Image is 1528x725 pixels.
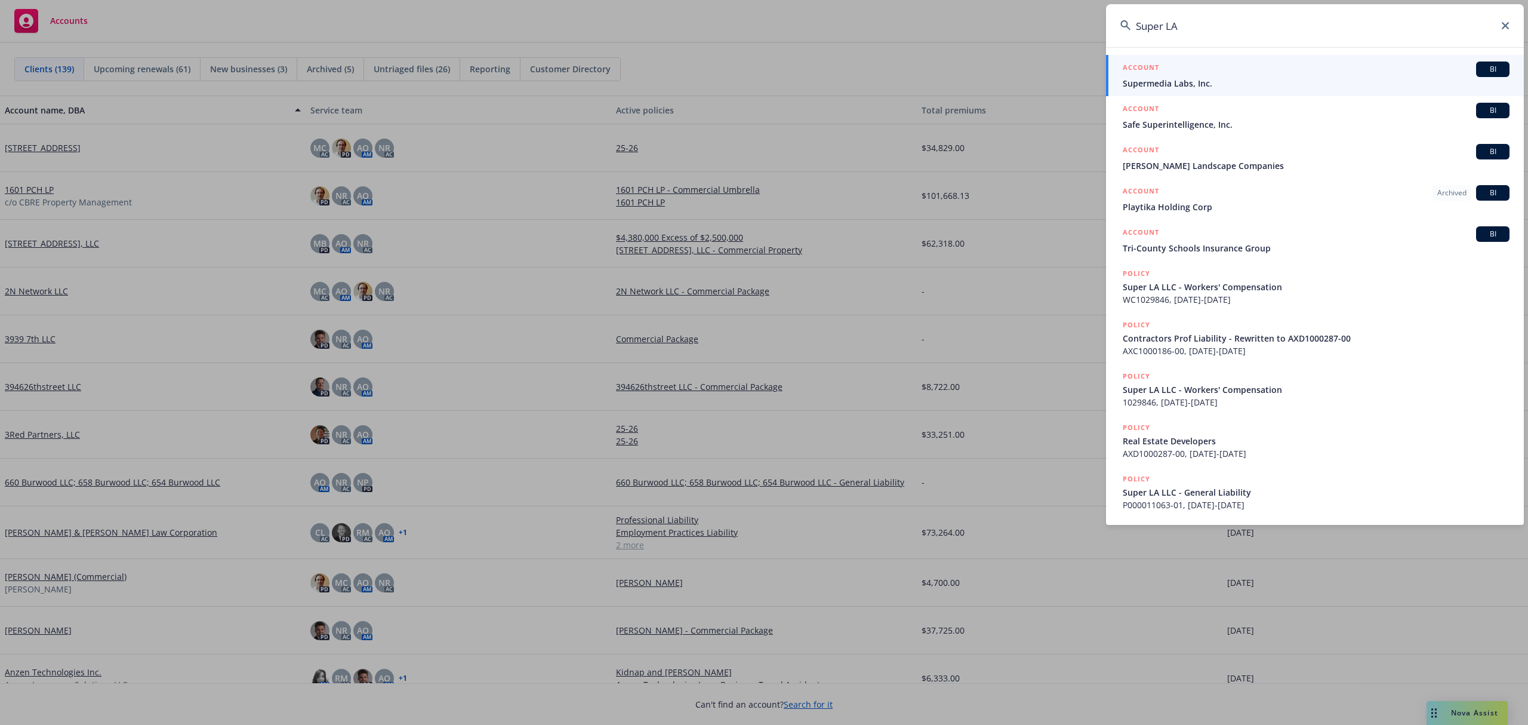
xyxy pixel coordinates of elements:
input: Search... [1106,4,1524,47]
a: ACCOUNTBISupermedia Labs, Inc. [1106,55,1524,96]
span: Archived [1437,188,1467,198]
a: ACCOUNTArchivedBIPlaytika Holding Corp [1106,179,1524,220]
span: BI [1481,64,1505,75]
span: BI [1481,229,1505,239]
a: POLICYContractors Prof Liability - Rewritten to AXD1000287-00AXC1000186-00, [DATE]-[DATE] [1106,312,1524,364]
a: ACCOUNTBITri-County Schools Insurance Group [1106,220,1524,261]
span: AXD1000287-00, [DATE]-[DATE] [1123,447,1509,460]
h5: POLICY [1123,319,1150,331]
a: ACCOUNTBISafe Superintelligence, Inc. [1106,96,1524,137]
h5: POLICY [1123,473,1150,485]
span: 1029846, [DATE]-[DATE] [1123,396,1509,408]
h5: ACCOUNT [1123,144,1159,158]
span: AXC1000186-00, [DATE]-[DATE] [1123,345,1509,357]
span: BI [1481,105,1505,116]
span: BI [1481,146,1505,157]
span: Super LA LLC - Workers' Compensation [1123,383,1509,396]
a: POLICYReal Estate DevelopersAXD1000287-00, [DATE]-[DATE] [1106,415,1524,466]
span: Contractors Prof Liability - Rewritten to AXD1000287-00 [1123,332,1509,345]
span: WC1029846, [DATE]-[DATE] [1123,293,1509,306]
span: Supermedia Labs, Inc. [1123,77,1509,90]
span: Tri-County Schools Insurance Group [1123,242,1509,254]
span: [PERSON_NAME] Landscape Companies [1123,159,1509,172]
h5: ACCOUNT [1123,62,1159,76]
span: Super LA LLC - Workers' Compensation [1123,281,1509,293]
h5: POLICY [1123,370,1150,382]
a: POLICYSuper LA LLC - General LiabilityP000011063-01, [DATE]-[DATE] [1106,466,1524,518]
span: Safe Superintelligence, Inc. [1123,118,1509,131]
h5: ACCOUNT [1123,103,1159,117]
span: BI [1481,188,1505,198]
h5: POLICY [1123,268,1150,279]
span: P000011063-01, [DATE]-[DATE] [1123,499,1509,511]
h5: POLICY [1123,422,1150,434]
span: Super LA LLC - General Liability [1123,486,1509,499]
span: Real Estate Developers [1123,435,1509,447]
a: POLICYSuper LA LLC - Workers' CompensationWC1029846, [DATE]-[DATE] [1106,261,1524,312]
h5: ACCOUNT [1123,226,1159,241]
h5: ACCOUNT [1123,185,1159,199]
span: Playtika Holding Corp [1123,201,1509,213]
a: POLICYSuper LA LLC - Workers' Compensation1029846, [DATE]-[DATE] [1106,364,1524,415]
a: ACCOUNTBI[PERSON_NAME] Landscape Companies [1106,137,1524,179]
